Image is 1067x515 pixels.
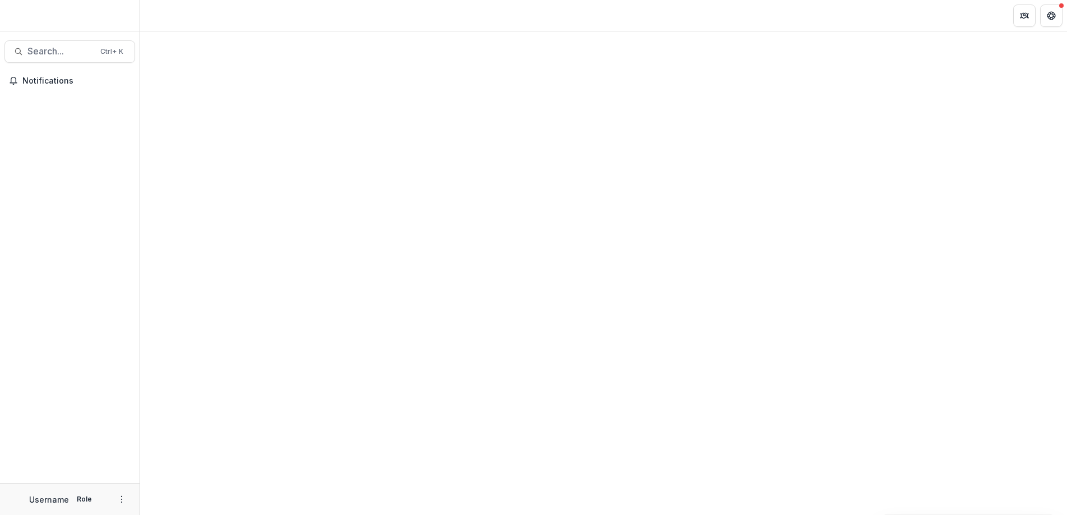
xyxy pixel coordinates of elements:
p: Username [29,494,69,505]
button: Get Help [1040,4,1063,27]
button: More [115,493,128,506]
button: Notifications [4,72,135,90]
p: Role [73,494,95,504]
span: Notifications [22,76,131,86]
span: Search... [27,46,94,57]
div: Ctrl + K [98,45,126,58]
button: Search... [4,40,135,63]
button: Partners [1013,4,1036,27]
